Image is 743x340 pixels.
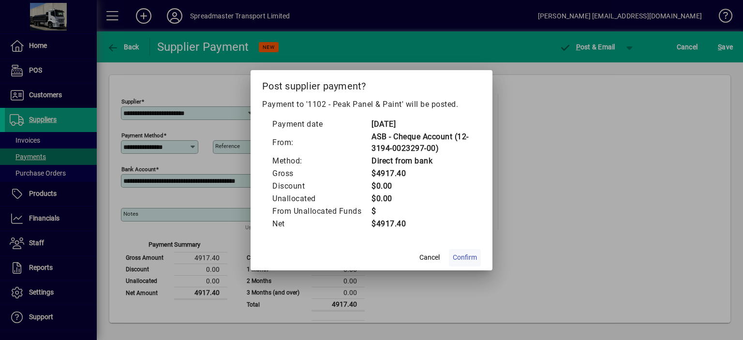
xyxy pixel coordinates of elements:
td: Unallocated [272,192,371,205]
td: ASB - Cheque Account (12-3194-0023297-00) [371,131,471,155]
td: $ [371,205,471,218]
td: Payment date [272,118,371,131]
td: Gross [272,167,371,180]
td: $4917.40 [371,167,471,180]
h2: Post supplier payment? [251,70,492,98]
td: Discount [272,180,371,192]
button: Confirm [449,249,481,266]
td: $0.00 [371,180,471,192]
td: $4917.40 [371,218,471,230]
button: Cancel [414,249,445,266]
span: Cancel [419,252,440,263]
td: From: [272,131,371,155]
td: Net [272,218,371,230]
td: [DATE] [371,118,471,131]
p: Payment to '1102 - Peak Panel & Paint' will be posted. [262,99,481,110]
td: Method: [272,155,371,167]
td: Direct from bank [371,155,471,167]
td: From Unallocated Funds [272,205,371,218]
span: Confirm [453,252,477,263]
td: $0.00 [371,192,471,205]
